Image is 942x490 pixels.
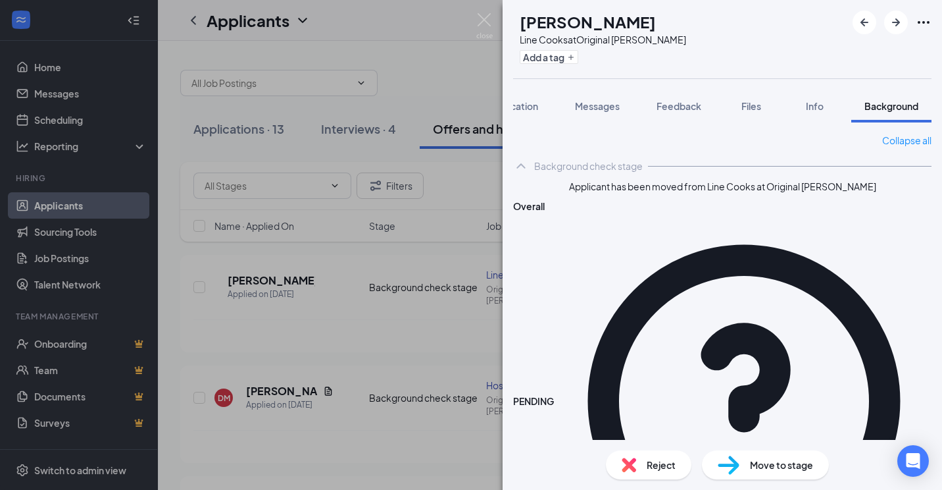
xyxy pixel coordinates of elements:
[520,11,656,33] h1: [PERSON_NAME]
[806,100,824,112] span: Info
[884,11,908,34] button: ArrowRight
[513,394,554,408] span: PENDING
[513,158,529,174] svg: ChevronUp
[864,100,918,112] span: Background
[882,133,931,148] a: Collapse all
[575,100,620,112] span: Messages
[741,100,761,112] span: Files
[856,14,872,30] svg: ArrowLeftNew
[488,100,538,112] span: Application
[567,53,575,61] svg: Plus
[513,200,545,212] span: Overall
[916,14,931,30] svg: Ellipses
[647,458,676,472] span: Reject
[657,100,701,112] span: Feedback
[897,445,929,477] div: Open Intercom Messenger
[520,50,578,64] button: PlusAdd a tag
[569,179,876,194] span: Applicant has been moved from Line Cooks at Original [PERSON_NAME]
[520,33,686,46] div: Line Cooks at Original [PERSON_NAME]
[888,14,904,30] svg: ArrowRight
[853,11,876,34] button: ArrowLeftNew
[750,458,813,472] span: Move to stage
[534,159,643,173] div: Background check stage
